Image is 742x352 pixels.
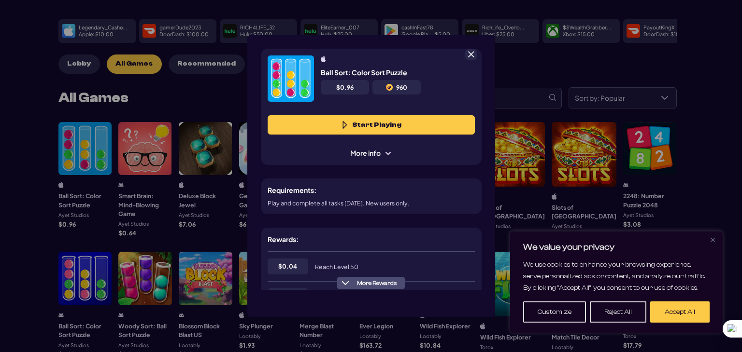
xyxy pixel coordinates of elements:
[711,238,715,242] img: Close
[268,199,410,207] p: Play and complete all tasks [DATE]. New users only.
[336,83,354,91] span: $ 0.96
[337,277,405,289] button: More Rewards
[321,56,326,62] img: ios
[278,262,297,271] span: $ 0.04
[707,234,718,245] button: Close
[268,115,475,135] button: Start Playing
[321,68,407,77] h5: Ball Sort: Color Sort Puzzle
[396,83,407,91] span: 960
[510,231,723,333] div: We value your privacy
[523,259,710,294] p: We use cookies to enhance your browsing experience, serve personalized ads or content, and analyz...
[650,301,710,323] button: Accept All
[353,280,400,287] span: More Rewards
[386,84,393,91] img: C2C icon
[343,148,399,158] span: More info
[268,234,299,244] h5: Rewards:
[315,263,358,271] span: Reach Level 50
[590,301,646,323] button: Reject All
[268,55,314,102] img: Offer
[523,301,586,323] button: Customize
[268,185,316,195] h5: Requirements:
[523,242,710,253] p: We value your privacy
